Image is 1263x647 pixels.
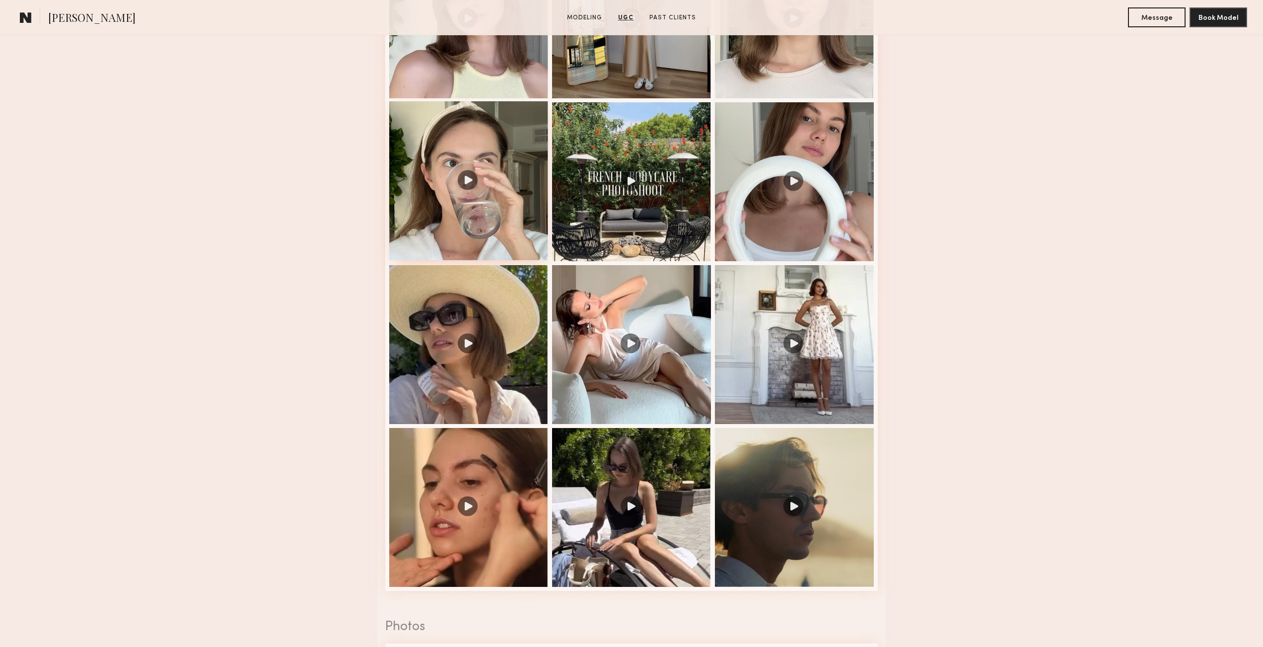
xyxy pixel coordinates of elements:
a: Book Model [1190,13,1247,21]
button: Book Model [1190,7,1247,27]
span: [PERSON_NAME] [48,10,136,27]
a: Past Clients [645,13,700,22]
button: Message [1128,7,1186,27]
div: Photos [385,621,878,634]
a: UGC [614,13,637,22]
a: Modeling [563,13,606,22]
